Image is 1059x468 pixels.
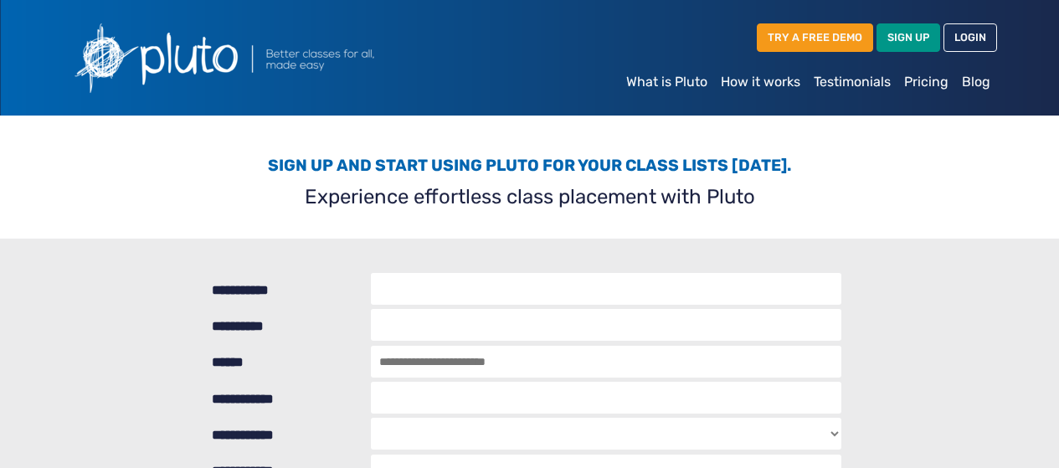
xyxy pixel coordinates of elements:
[877,23,940,51] a: SIGN UP
[73,156,987,175] h3: Sign up and start using Pluto for your class lists [DATE].
[955,65,997,99] a: Blog
[807,65,897,99] a: Testimonials
[714,65,807,99] a: How it works
[757,23,873,51] a: TRY A FREE DEMO
[63,13,465,102] img: Pluto logo with the text Better classes for all, made easy
[73,182,987,212] p: Experience effortless class placement with Pluto
[943,23,997,51] a: LOGIN
[619,65,714,99] a: What is Pluto
[897,65,955,99] a: Pricing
